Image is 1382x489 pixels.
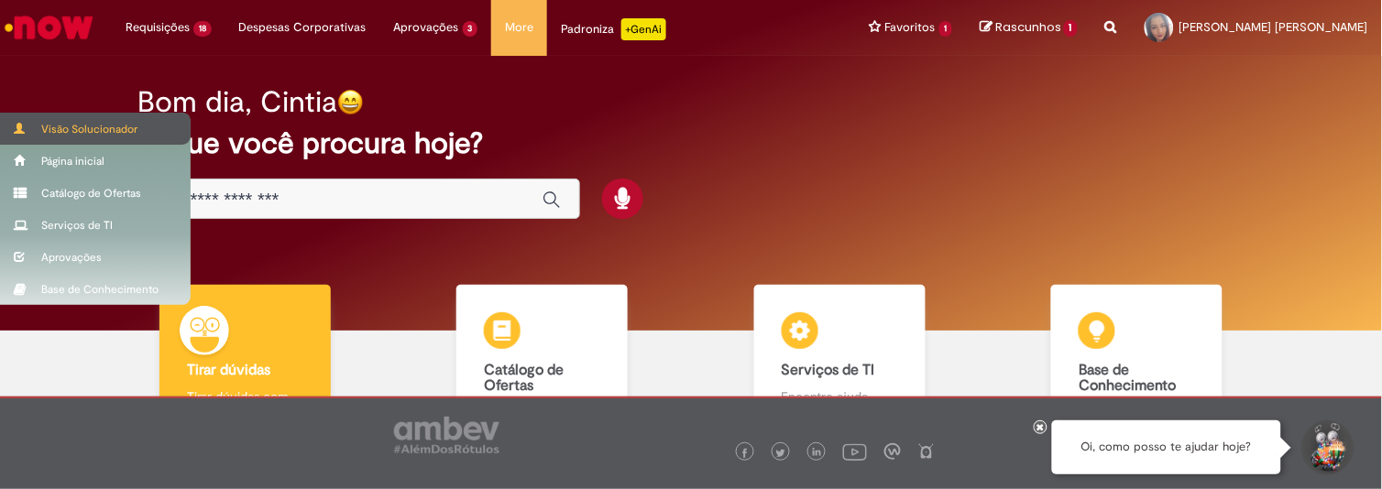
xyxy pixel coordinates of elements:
[1179,19,1368,35] span: [PERSON_NAME] [PERSON_NAME]
[137,127,1245,159] h2: O que você procura hoje?
[1300,420,1355,475] button: Iniciar Conversa de Suporte
[885,18,936,37] span: Favoritos
[337,89,364,115] img: happy-face.png
[484,361,564,396] b: Catálogo de Ofertas
[1064,20,1078,37] span: 1
[884,443,901,460] img: logo_footer_workplace.png
[1052,420,1281,474] div: Oi, como posso te ajudar hoje?
[505,18,533,37] span: More
[96,285,394,459] a: Tirar dúvidas Tirar dúvidas com Lupi Assist e Gen Ai
[843,440,867,463] img: logo_footer_youtube.png
[691,285,989,459] a: Serviços de TI Encontre ajuda
[782,387,898,406] p: Encontre ajuda
[621,18,666,40] p: +GenAi
[561,18,666,40] div: Padroniza
[187,387,303,424] p: Tirar dúvidas com Lupi Assist e Gen Ai
[918,443,935,460] img: logo_footer_naosei.png
[394,417,499,453] img: logo_footer_ambev_rotulo_gray.png
[740,449,750,458] img: logo_footer_facebook.png
[394,285,692,459] a: Catálogo de Ofertas Abra uma solicitação
[2,9,96,46] img: ServiceNow
[137,86,337,118] h2: Bom dia, Cintia
[776,449,785,458] img: logo_footer_twitter.png
[995,18,1061,36] span: Rascunhos
[989,285,1287,459] a: Base de Conhecimento Consulte e aprenda
[394,18,459,37] span: Aprovações
[193,21,212,37] span: 18
[239,18,367,37] span: Despesas Corporativas
[187,361,270,379] b: Tirar dúvidas
[782,361,875,379] b: Serviços de TI
[1079,361,1176,396] b: Base de Conhecimento
[813,448,822,459] img: logo_footer_linkedin.png
[980,19,1078,37] a: Rascunhos
[463,21,478,37] span: 3
[939,21,953,37] span: 1
[126,18,190,37] span: Requisições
